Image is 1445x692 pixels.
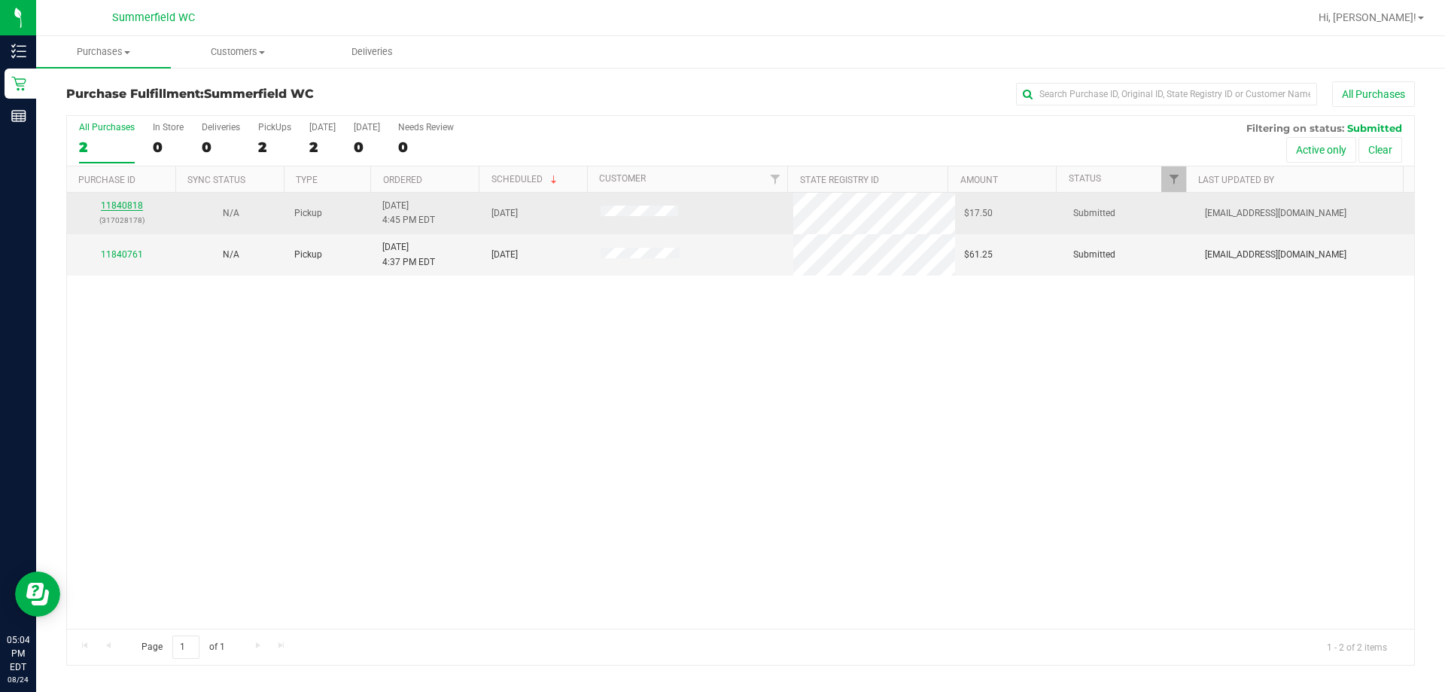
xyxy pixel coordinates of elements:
a: Scheduled [491,174,560,184]
span: Summerfield WC [112,11,195,24]
span: [DATE] 4:45 PM EDT [382,199,435,227]
div: All Purchases [79,122,135,133]
span: [DATE] [491,206,518,221]
button: N/A [223,206,239,221]
span: Not Applicable [223,249,239,260]
input: 1 [172,636,199,659]
button: N/A [223,248,239,262]
a: Status [1069,173,1101,184]
div: [DATE] [354,122,380,133]
a: 11840761 [101,249,143,260]
span: Customers [172,45,305,59]
a: Sync Status [187,175,245,185]
a: Filter [762,166,787,192]
span: Pickup [294,206,322,221]
div: 2 [79,139,135,156]
button: All Purchases [1332,81,1415,107]
a: State Registry ID [800,175,879,185]
a: Customer [599,173,646,184]
span: Purchases [36,45,171,59]
h3: Purchase Fulfillment: [66,87,516,101]
div: 2 [258,139,291,156]
div: Deliveries [202,122,240,133]
span: 1 - 2 of 2 items [1315,636,1399,658]
span: Page of 1 [129,636,237,659]
div: [DATE] [309,122,336,133]
span: Deliveries [331,45,413,59]
span: Summerfield WC [204,87,314,101]
div: 0 [202,139,240,156]
a: Deliveries [305,36,440,68]
button: Clear [1358,137,1402,163]
span: [DATE] 4:37 PM EDT [382,240,435,269]
span: [DATE] [491,248,518,262]
span: Submitted [1073,206,1115,221]
div: Needs Review [398,122,454,133]
span: Submitted [1073,248,1115,262]
a: Customers [171,36,306,68]
inline-svg: Inventory [11,44,26,59]
span: $17.50 [964,206,993,221]
a: 11840818 [101,200,143,211]
p: 08/24 [7,674,29,685]
inline-svg: Retail [11,76,26,91]
span: $61.25 [964,248,993,262]
div: 0 [354,139,380,156]
span: Filtering on status: [1246,122,1344,134]
span: [EMAIL_ADDRESS][DOMAIN_NAME] [1205,206,1346,221]
iframe: Resource center [15,572,60,617]
input: Search Purchase ID, Original ID, State Registry ID or Customer Name... [1016,83,1317,105]
a: Amount [960,175,998,185]
span: Pickup [294,248,322,262]
div: 0 [153,139,184,156]
span: Hi, [PERSON_NAME]! [1319,11,1416,23]
span: Submitted [1347,122,1402,134]
a: Type [296,175,318,185]
div: In Store [153,122,184,133]
div: 2 [309,139,336,156]
p: (317028178) [76,213,167,227]
a: Last Updated By [1198,175,1274,185]
div: PickUps [258,122,291,133]
button: Active only [1286,137,1356,163]
div: 0 [398,139,454,156]
a: Filter [1161,166,1186,192]
inline-svg: Reports [11,108,26,123]
p: 05:04 PM EDT [7,633,29,674]
a: Purchases [36,36,171,68]
a: Ordered [383,175,422,185]
span: [EMAIL_ADDRESS][DOMAIN_NAME] [1205,248,1346,262]
a: Purchase ID [78,175,135,185]
span: Not Applicable [223,208,239,218]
